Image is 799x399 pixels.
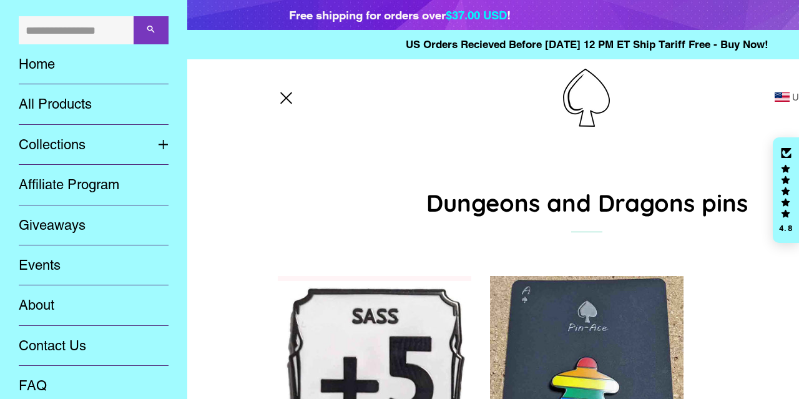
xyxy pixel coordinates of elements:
[9,326,178,366] a: Contact Us
[289,6,511,24] div: Free shipping for orders over !
[9,44,178,84] a: Home
[9,84,178,124] a: All Products
[773,137,799,244] div: Click to open Judge.me floating reviews tab
[9,165,178,205] a: Affiliate Program
[563,69,610,127] img: Pin-Ace
[19,16,134,44] input: Search our store
[9,285,178,325] a: About
[9,125,149,165] a: Collections
[446,8,507,22] span: $37.00 USD
[9,205,178,245] a: Giveaways
[9,245,178,285] a: Events
[778,224,793,232] div: 4.8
